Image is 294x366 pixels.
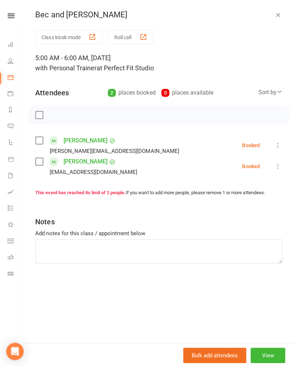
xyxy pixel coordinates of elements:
div: places available [162,87,214,97]
button: Class kiosk mode [36,30,103,43]
a: Assessments [9,184,25,200]
span: at Perfect Fit Studio [97,64,154,71]
div: Booked [242,142,260,147]
a: Product Sales [9,151,25,167]
button: View [251,346,285,362]
div: [PERSON_NAME][EMAIL_ADDRESS][DOMAIN_NAME] [50,146,180,155]
div: Sort by [258,87,282,97]
div: If you want to add more people, please remove 1 or more attendees. [36,188,282,196]
strong: This event has reached its limit of 2 people. [36,189,126,195]
div: Attendees [36,87,70,97]
div: 2 [109,88,117,96]
div: Bec and [PERSON_NAME] [25,10,294,20]
a: Class kiosk mode [9,265,25,282]
a: Calendar [9,70,25,86]
a: People [9,53,25,70]
a: Reports [9,102,25,118]
button: Roll call [109,30,154,43]
a: Roll call kiosk mode [9,249,25,265]
div: places booked [109,87,156,97]
a: [PERSON_NAME] [64,155,108,167]
a: Payments [9,86,25,102]
a: Dashboard [9,37,25,53]
div: [EMAIL_ADDRESS][DOMAIN_NAME] [50,167,138,176]
a: [PERSON_NAME] [64,134,108,146]
span: with Personal Trainer [36,64,97,71]
div: Open Intercom Messenger [7,341,25,359]
div: 5:00 AM - 6:00 AM, [DATE] [36,53,282,73]
button: Bulk add attendees [184,346,246,362]
div: Add notes for this class / appointment below [36,228,282,237]
div: Booked [242,163,260,168]
a: What's New [9,216,25,233]
div: Notes [36,216,56,226]
div: 0 [162,88,170,96]
a: General attendance kiosk mode [9,233,25,249]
